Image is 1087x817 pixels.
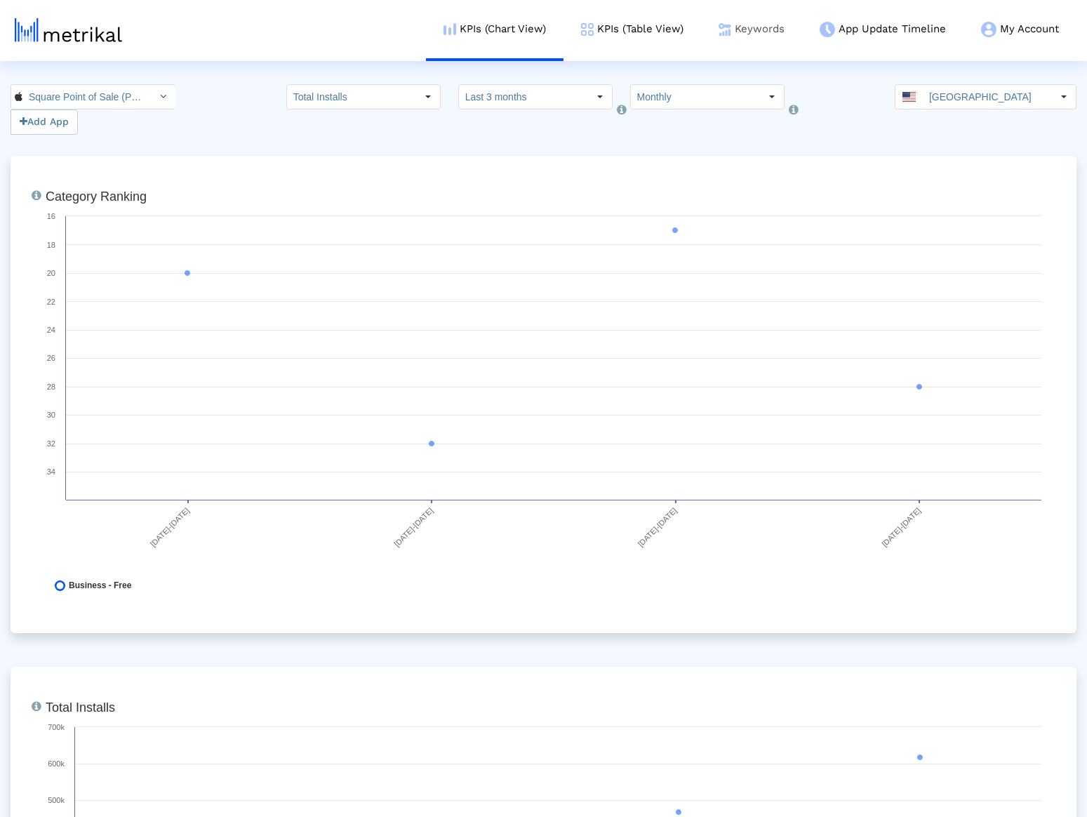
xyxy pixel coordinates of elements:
text: [DATE]-[DATE] [880,506,922,548]
text: 700k [48,723,65,731]
text: 34 [47,467,55,476]
text: 20 [47,269,55,277]
tspan: Total Installs [46,700,115,715]
text: [DATE]-[DATE] [392,506,434,548]
img: metrical-logo-light.png [15,18,122,42]
img: my-account-menu-icon.png [981,22,996,37]
img: app-update-menu-icon.png [820,22,835,37]
text: [DATE]-[DATE] [636,506,679,548]
text: 28 [47,383,55,391]
img: kpi-table-menu-icon.png [581,23,594,36]
div: Select [152,85,175,109]
text: 26 [47,354,55,362]
div: Select [760,85,784,109]
tspan: Category Ranking [46,190,147,204]
text: 22 [47,298,55,306]
text: 500k [48,796,65,804]
text: 600k [48,759,65,768]
div: Select [1052,85,1076,109]
text: 32 [47,439,55,448]
img: kpi-chart-menu-icon.png [444,23,456,35]
button: Add App [11,109,78,135]
text: 16 [47,212,55,220]
text: 24 [47,326,55,334]
div: Select [416,85,440,109]
img: keywords.png [719,23,731,36]
text: 30 [47,411,55,419]
span: Business - Free [69,580,131,591]
div: Select [588,85,612,109]
text: [DATE]-[DATE] [149,506,191,548]
text: 18 [47,241,55,249]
